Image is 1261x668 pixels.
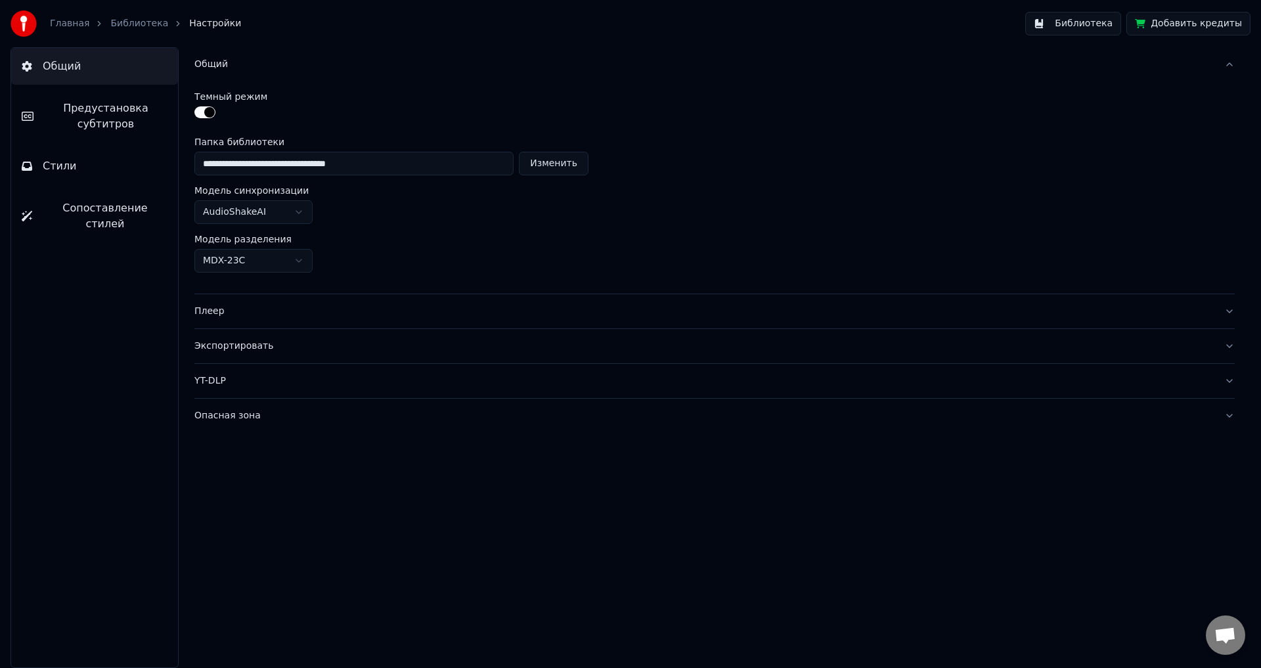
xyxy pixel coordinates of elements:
button: Изменить [519,152,588,175]
button: Общий [11,48,178,85]
div: Открытый чат [1206,615,1245,655]
div: Экспортировать [194,340,1214,353]
button: Предустановка субтитров [11,90,178,143]
button: Плеер [194,294,1235,328]
button: Экспортировать [194,329,1235,363]
nav: breadcrumb [50,17,241,30]
span: Сопоставление стилей [43,200,167,232]
button: Опасная зона [194,399,1235,433]
span: Общий [43,58,81,74]
img: youka [11,11,37,37]
label: Модель синхронизации [194,186,309,195]
button: Добавить кредиты [1126,12,1250,35]
button: Общий [194,47,1235,81]
div: Общий [194,81,1235,294]
div: Общий [194,58,1214,71]
label: Папка библиотеки [194,137,588,146]
span: Настройки [189,17,241,30]
div: YT-DLP [194,374,1214,388]
label: Темный режим [194,92,267,101]
label: Модель разделения [194,234,292,244]
div: Опасная зона [194,409,1214,422]
button: Библиотека [1025,12,1121,35]
span: Предустановка субтитров [44,100,167,132]
a: Главная [50,17,89,30]
button: Сопоставление стилей [11,190,178,242]
button: YT-DLP [194,364,1235,398]
div: Плеер [194,305,1214,318]
a: Библиотека [110,17,168,30]
span: Стили [43,158,77,174]
button: Стили [11,148,178,185]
